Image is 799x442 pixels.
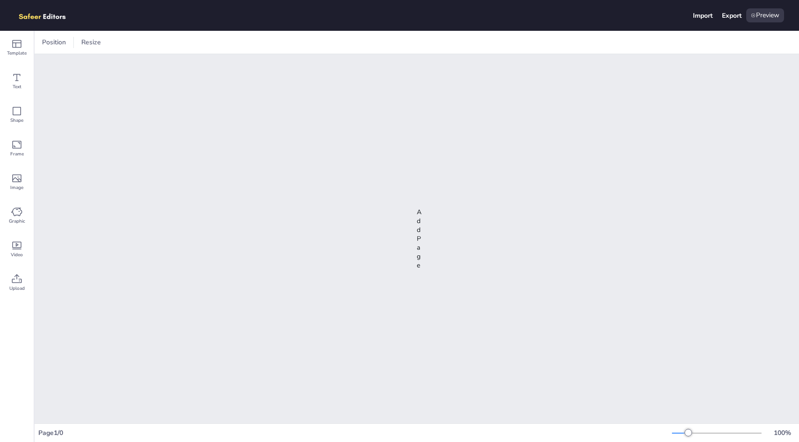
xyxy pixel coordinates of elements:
[9,217,25,225] span: Graphic
[10,117,23,124] span: Shape
[693,11,713,20] div: Import
[38,428,672,437] div: Page 1 / 0
[746,8,784,22] div: Preview
[15,8,79,22] img: logo.png
[9,285,25,292] span: Upload
[79,38,103,47] span: Resize
[10,150,24,158] span: Frame
[771,428,793,437] div: 100 %
[40,38,68,47] span: Position
[13,83,21,91] span: Text
[11,251,23,259] span: Video
[722,11,742,20] div: Export
[7,49,27,57] span: Template
[10,184,23,191] span: Image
